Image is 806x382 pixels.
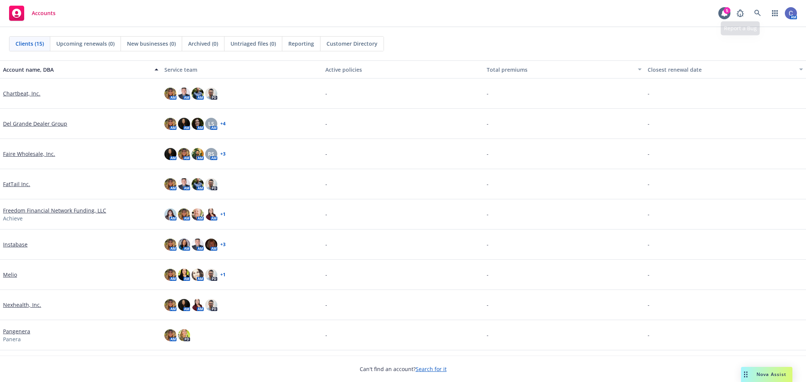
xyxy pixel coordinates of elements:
[164,329,176,341] img: photo
[178,148,190,160] img: photo
[220,273,226,277] a: + 1
[192,239,204,251] img: photo
[164,88,176,100] img: photo
[756,371,786,377] span: Nova Assist
[231,40,276,48] span: Untriaged files (0)
[205,239,217,251] img: photo
[15,40,44,48] span: Clients (15)
[3,327,30,335] a: Pangenera
[325,240,327,248] span: -
[161,60,323,79] button: Service team
[767,6,783,21] a: Switch app
[178,118,190,130] img: photo
[3,240,28,248] a: Instabase
[3,271,17,279] a: Melio
[360,365,447,373] span: Can't find an account?
[741,367,750,382] div: Drag to move
[487,271,489,279] span: -
[648,331,650,339] span: -
[192,269,204,281] img: photo
[648,66,795,74] div: Closest renewal date
[325,89,327,97] span: -
[3,301,41,309] a: Nexhealth, Inc.
[127,40,176,48] span: New businesses (0)
[164,299,176,311] img: photo
[645,60,806,79] button: Closest renewal date
[205,269,217,281] img: photo
[487,240,489,248] span: -
[188,40,218,48] span: Archived (0)
[487,301,489,309] span: -
[325,331,327,339] span: -
[741,367,792,382] button: Nova Assist
[750,6,765,21] a: Search
[164,148,176,160] img: photo
[192,178,204,190] img: photo
[164,118,176,130] img: photo
[220,212,226,217] a: + 1
[648,180,650,188] span: -
[648,210,650,218] span: -
[220,122,226,126] a: + 4
[178,208,190,220] img: photo
[648,240,650,248] span: -
[178,269,190,281] img: photo
[3,214,23,222] span: Achieve
[178,239,190,251] img: photo
[205,208,217,220] img: photo
[178,299,190,311] img: photo
[733,6,748,21] a: Report a Bug
[164,66,320,74] div: Service team
[32,10,56,16] span: Accounts
[325,66,481,74] div: Active policies
[3,66,150,74] div: Account name, DBA
[178,329,190,341] img: photo
[164,178,176,190] img: photo
[208,120,214,128] span: LS
[3,89,40,97] a: Chartbeat, Inc.
[648,120,650,128] span: -
[648,301,650,309] span: -
[178,88,190,100] img: photo
[416,365,447,373] a: Search for it
[220,242,226,247] a: + 3
[484,60,645,79] button: Total premiums
[648,271,650,279] span: -
[56,40,114,48] span: Upcoming renewals (0)
[325,150,327,158] span: -
[487,150,489,158] span: -
[3,150,55,158] a: Faire Wholesale, Inc.
[487,180,489,188] span: -
[487,89,489,97] span: -
[3,180,30,188] a: FatTail Inc.
[192,88,204,100] img: photo
[487,210,489,218] span: -
[192,208,204,220] img: photo
[164,208,176,220] img: photo
[288,40,314,48] span: Reporting
[205,178,217,190] img: photo
[192,118,204,130] img: photo
[3,120,67,128] a: Del Grande Dealer Group
[322,60,484,79] button: Active policies
[326,40,377,48] span: Customer Directory
[205,299,217,311] img: photo
[3,335,21,343] span: Panera
[724,7,730,14] div: 5
[785,7,797,19] img: photo
[164,239,176,251] img: photo
[325,210,327,218] span: -
[178,178,190,190] img: photo
[325,180,327,188] span: -
[487,331,489,339] span: -
[487,120,489,128] span: -
[325,271,327,279] span: -
[648,89,650,97] span: -
[6,3,59,24] a: Accounts
[208,150,214,158] span: RS
[164,269,176,281] img: photo
[325,120,327,128] span: -
[220,152,226,156] a: + 3
[192,148,204,160] img: photo
[325,301,327,309] span: -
